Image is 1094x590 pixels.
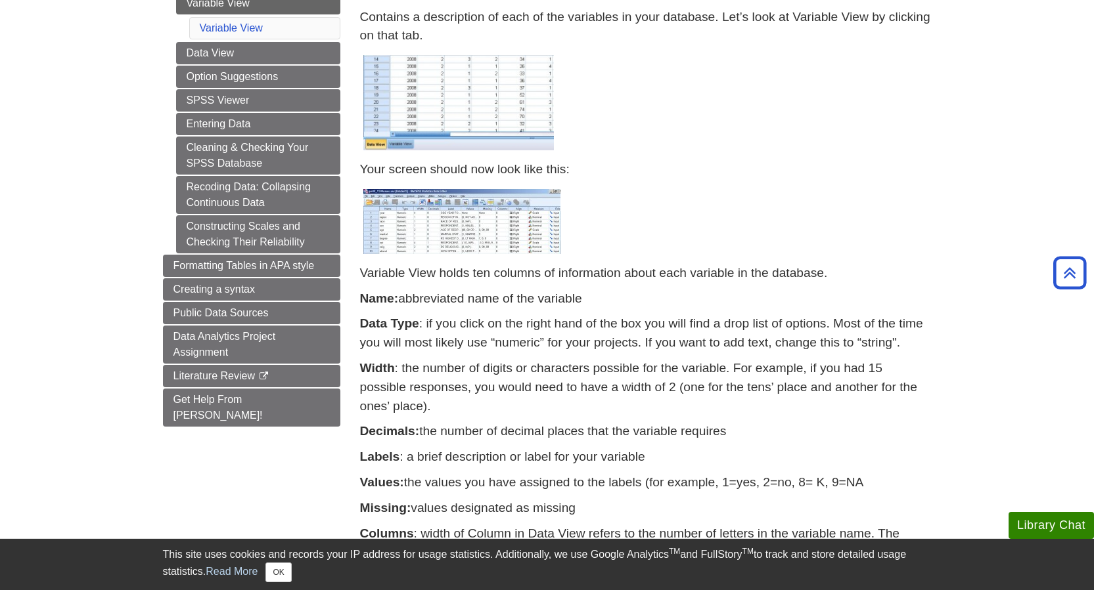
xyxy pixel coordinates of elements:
div: This site uses cookies and records your IP address for usage statistics. Additionally, we use Goo... [163,547,932,582]
p: : the number of digits or characters possible for the variable. For example, if you had 15 possib... [360,359,932,415]
a: Public Data Sources [163,302,340,324]
span: Public Data Sources [173,307,269,318]
a: Literature Review [163,365,340,387]
a: Read More [206,566,258,577]
button: Close [265,562,291,582]
a: Entering Data [176,113,340,135]
a: Formatting Tables in APA style [163,255,340,277]
i: This link opens in a new window [258,372,269,381]
strong: Name: [360,291,399,305]
a: Get Help From [PERSON_NAME]! [163,389,340,427]
a: Recoding Data: Collapsing Continuous Data [176,176,340,214]
strong: Decimals: [360,424,420,438]
button: Library Chat [1009,512,1094,539]
p: : a brief description or label for your variable [360,448,932,467]
p: Your screen should now look like this: [360,160,932,179]
span: Data Analytics Project Assignment [173,331,276,358]
a: Data View [176,42,340,64]
p: the values you have assigned to the labels (for example, 1=yes, 2=no, 8= K, 9=NA [360,473,932,492]
span: Creating a syntax [173,284,256,295]
a: SPSS Viewer [176,89,340,112]
span: Get Help From [PERSON_NAME]! [173,394,263,421]
a: Option Suggestions [176,66,340,88]
p: the number of decimal places that the variable requires [360,422,932,441]
a: Back to Top [1049,264,1091,282]
span: Literature Review [173,370,256,381]
a: Variable View [200,22,263,33]
a: Data Analytics Project Assignment [163,326,340,364]
p: Variable View holds ten columns of information about each variable in the database. [360,264,932,283]
p: values designated as missing [360,499,932,518]
strong: Data Type [360,316,419,330]
a: Constructing Scales and Checking Their Reliability [176,215,340,253]
a: Cleaning & Checking Your SPSS Database [176,137,340,175]
strong: Missing: [360,501,411,515]
span: Formatting Tables in APA style [173,260,315,271]
sup: TM [669,547,680,556]
a: Creating a syntax [163,278,340,301]
strong: Values: [360,475,404,489]
p: Contains a description of each of the variables in your database. Let’s look at Variable View by ... [360,8,932,46]
sup: TM [742,547,754,556]
p: : width of Column in Data View refers to the number of letters in the variable name. The default ... [360,524,932,562]
strong: Labels [360,450,400,463]
p: : if you click on the right hand of the box you will find a drop list of options. Most of the tim... [360,314,932,352]
strong: Width [360,361,395,375]
strong: Columns [360,526,414,540]
p: abbreviated name of the variable [360,289,932,308]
